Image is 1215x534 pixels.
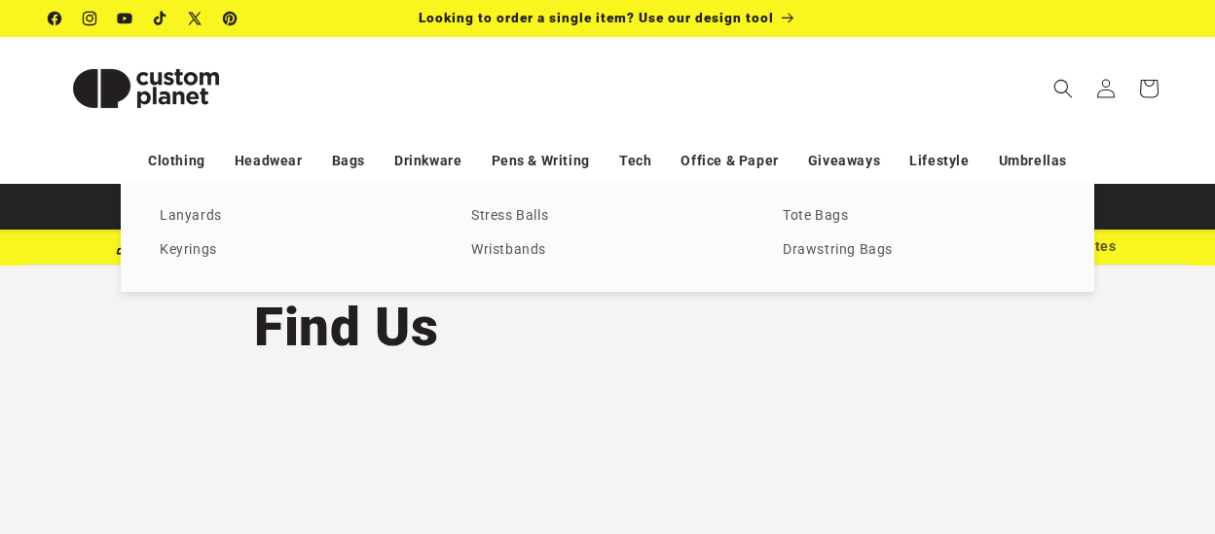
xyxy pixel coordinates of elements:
[49,45,243,132] img: Custom Planet
[148,144,205,178] a: Clothing
[999,144,1067,178] a: Umbrellas
[42,37,251,139] a: Custom Planet
[160,237,432,264] a: Keyrings
[235,144,303,178] a: Headwear
[471,237,744,264] a: Wristbands
[783,203,1055,230] a: Tote Bags
[619,144,651,178] a: Tech
[1118,441,1215,534] iframe: Chat Widget
[160,203,432,230] a: Lanyards
[783,237,1055,264] a: Drawstring Bags
[471,203,744,230] a: Stress Balls
[419,10,774,25] span: Looking to order a single item? Use our design tool
[492,144,590,178] a: Pens & Writing
[254,293,961,361] h1: Find Us
[332,144,365,178] a: Bags
[394,144,461,178] a: Drinkware
[808,144,880,178] a: Giveaways
[1042,67,1085,110] summary: Search
[909,144,969,178] a: Lifestyle
[681,144,778,178] a: Office & Paper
